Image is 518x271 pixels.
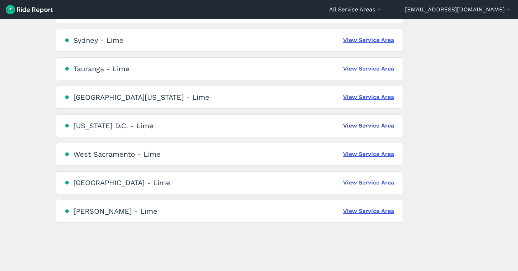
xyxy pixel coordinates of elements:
div: Tauranga - Lime [73,64,130,73]
button: All Service Areas [329,5,383,14]
button: [EMAIL_ADDRESS][DOMAIN_NAME] [405,5,512,14]
a: View Service Area [343,36,394,45]
div: [PERSON_NAME] - Lime [73,207,157,215]
img: Ride Report [6,5,53,14]
div: [US_STATE] D.C. - Lime [73,121,154,130]
a: View Service Area [343,178,394,187]
a: View Service Area [343,64,394,73]
div: West Sacramento - Lime [73,150,161,158]
a: View Service Area [343,121,394,130]
div: [GEOGRAPHIC_DATA][US_STATE] - Lime [73,93,209,101]
a: View Service Area [343,93,394,101]
div: Sydney - Lime [73,36,124,45]
a: View Service Area [343,150,394,158]
a: View Service Area [343,207,394,215]
div: [GEOGRAPHIC_DATA] - Lime [73,178,170,187]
